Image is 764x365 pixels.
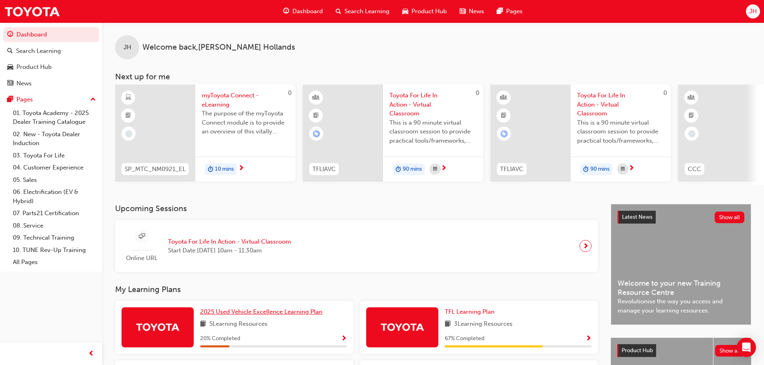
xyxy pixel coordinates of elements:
[433,164,437,174] span: calendar-icon
[10,128,99,149] a: 02. New - Toyota Dealer Induction
[4,2,60,20] img: Trak
[313,130,320,137] span: learningRecordVerb_ENROLL-icon
[10,161,99,174] a: 04. Customer Experience
[490,85,671,181] a: 0TFLIAVCToyota For Life In Action - Virtual ClassroomThis is a 90 minute virtual classroom sessio...
[460,6,466,16] span: news-icon
[126,111,131,121] span: booktick-icon
[689,111,694,121] span: booktick-icon
[3,27,99,42] a: Dashboard
[611,204,751,325] a: Latest NewsShow allWelcome to your new Training Resource CentreRevolutionise the way you access a...
[3,26,99,92] button: DashboardSearch LearningProduct HubNews
[142,43,295,52] span: Welcome back , [PERSON_NAME] Hollands
[10,186,99,207] a: 06. Electrification (EV & Hybrid)
[395,164,401,175] span: duration-icon
[16,95,33,104] div: Pages
[10,256,99,268] a: All Pages
[283,6,289,16] span: guage-icon
[500,165,523,174] span: TFLIAVC
[10,207,99,220] a: 07. Parts21 Certification
[453,3,490,20] a: news-iconNews
[621,164,625,174] span: calendar-icon
[200,308,322,315] span: 2025 Used Vehicle Excellence Learning Plan
[88,349,94,359] span: prev-icon
[3,76,99,91] a: News
[292,7,323,16] span: Dashboard
[208,164,213,175] span: duration-icon
[617,344,745,357] a: Product HubShow all
[476,89,479,97] span: 0
[688,130,695,137] span: learningRecordVerb_NONE-icon
[628,165,634,172] span: next-icon
[389,118,477,145] span: This is a 90 minute virtual classroom session to provide practical tools/frameworks, behaviours a...
[746,4,760,18] button: JH
[341,335,347,343] span: Show Progress
[313,93,319,103] span: learningResourceType_INSTRUCTOR_LED-icon
[7,96,13,103] span: pages-icon
[10,244,99,256] a: 10. TUNE Rev-Up Training
[445,319,451,329] span: book-icon
[10,174,99,186] a: 05. Sales
[715,345,745,357] button: Show all
[622,214,653,220] span: Latest News
[411,7,447,16] span: Product Hub
[122,226,592,266] a: Online URLToyota For Life In Action - Virtual ClassroomStart Date:[DATE] 10am - 11:30am
[10,220,99,232] a: 08. Service
[618,297,744,315] span: Revolutionise the way you access and manage your learning resources.
[389,91,477,118] span: Toyota For Life In Action - Virtual Classroom
[445,334,484,343] span: 67 % Completed
[136,320,180,334] img: Trak
[16,63,52,72] div: Product Hub
[3,44,99,58] a: Search Learning
[125,130,132,137] span: learningRecordVerb_NONE-icon
[490,3,529,20] a: pages-iconPages
[200,307,326,317] a: 2025 Used Vehicle Excellence Learning Plan
[7,80,13,87] span: news-icon
[749,7,757,16] span: JH
[663,89,667,97] span: 0
[454,319,513,329] span: 3 Learning Resources
[590,165,610,174] span: 90 mins
[622,347,653,354] span: Product Hub
[441,165,447,172] span: next-icon
[618,211,744,224] a: Latest NewsShow all
[126,93,131,103] span: learningResourceType_ELEARNING-icon
[209,319,268,329] span: 5 Learning Resources
[125,165,186,174] span: SP_MTC_NM0921_EL
[215,165,234,174] span: 10 mins
[288,89,292,97] span: 0
[10,107,99,128] a: 01. Toyota Academy - 2025 Dealer Training Catalogue
[737,338,756,357] div: Open Intercom Messenger
[497,6,503,16] span: pages-icon
[168,246,291,255] span: Start Date: [DATE] 10am - 11:30am
[336,6,341,16] span: search-icon
[200,319,206,329] span: book-icon
[583,164,589,175] span: duration-icon
[586,335,592,343] span: Show Progress
[380,320,424,334] img: Trak
[10,149,99,162] a: 03. Toyota For Life
[577,118,665,145] span: This is a 90 minute virtual classroom session to provide practical tools/frameworks, behaviours a...
[586,334,592,344] button: Show Progress
[329,3,396,20] a: search-iconSearch Learning
[445,308,494,315] span: TFL Learning Plan
[115,85,296,181] a: 0SP_MTC_NM0921_ELmyToyota Connect - eLearningThe purpose of the myToyota Connect module is to pro...
[3,92,99,107] button: Pages
[277,3,329,20] a: guage-iconDashboard
[689,93,694,103] span: learningResourceType_INSTRUCTOR_LED-icon
[501,130,508,137] span: learningRecordVerb_ENROLL-icon
[402,6,408,16] span: car-icon
[345,7,389,16] span: Search Learning
[7,64,13,71] span: car-icon
[341,334,347,344] button: Show Progress
[715,212,745,223] button: Show all
[396,3,453,20] a: car-iconProduct Hub
[303,85,483,181] a: 0TFLIAVCToyota For Life In Action - Virtual ClassroomThis is a 90 minute virtual classroom sessio...
[501,111,507,121] span: booktick-icon
[10,232,99,244] a: 09. Technical Training
[115,204,598,213] h3: Upcoming Sessions
[312,165,336,174] span: TFLIAVC
[139,232,145,242] span: sessionType_ONLINE_URL-icon
[7,48,13,55] span: search-icon
[90,95,96,105] span: up-icon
